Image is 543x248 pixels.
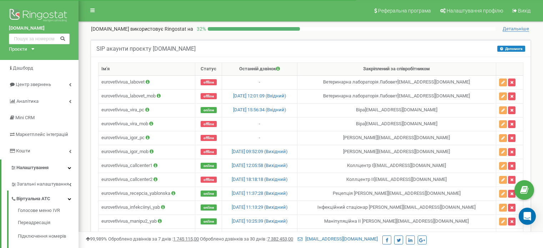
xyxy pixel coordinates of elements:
td: eurovetlvivua_manipu2_yab [99,214,195,228]
a: Загальні налаштування [11,176,79,191]
td: Віра [EMAIL_ADDRESS][DOMAIN_NAME] [297,117,496,131]
td: eurovetlvivua_labovet_mob [99,89,195,103]
span: Налаштування [16,165,49,170]
a: Голосове меню IVR [18,207,79,216]
a: Підключення номерів [18,229,79,243]
span: Оброблено дзвінків за 7 днів : [108,236,199,242]
span: Кошти [16,148,30,153]
td: - [222,75,297,89]
td: Ветеринарна лабораторія Лабовет [EMAIL_ADDRESS][DOMAIN_NAME] [297,75,496,89]
td: eurovetlvivua_recepcia_yablonska [99,187,195,201]
td: eurovetlvivua_callcenter1 [99,159,195,173]
span: Оброблено дзвінків за 30 днів : [200,236,293,242]
td: eurovetlvivua_infekciinyi_yab [99,201,195,214]
span: Вихід [518,8,531,14]
th: Останній дзвінок [222,63,297,76]
td: - [222,117,297,131]
span: Налаштування профілю [447,8,503,14]
td: [PERSON_NAME] [EMAIL_ADDRESS][DOMAIN_NAME] [297,145,496,159]
img: Ringostat logo [9,7,70,25]
span: offline [201,79,217,85]
span: Центр звернень [16,82,51,87]
a: [DATE] 11:37:28 (Вихідний) [232,191,288,196]
span: offline [201,135,217,141]
td: eurovetlvivua_vira_pc [99,103,195,117]
td: Рецепція [PERSON_NAME] [EMAIL_ADDRESS][DOMAIN_NAME] [297,187,496,201]
a: [DATE] 09:52:09 (Вихідний) [232,149,288,154]
td: Інфекційний стаціонар [PERSON_NAME] [EMAIL_ADDRESS][DOMAIN_NAME] [297,201,496,214]
td: eurovetlvivua_callcenter2 [99,173,195,187]
a: Переадресація [18,216,79,230]
td: Маніпуляційна [PERSON_NAME] [EMAIL_ADDRESS][DOMAIN_NAME] [297,228,496,242]
td: eurovetlvivua_manipu_yab [99,228,195,242]
a: [DATE] 15:56:34 (Вхідний) [233,107,286,112]
td: eurovetlvivua_vira_mob [99,117,195,131]
u: 1 745 115,00 [173,236,199,242]
a: [DATE] 12:05:58 (Вихідний) [232,163,288,168]
th: Ім'я [99,63,195,76]
span: online [201,107,217,113]
span: Маркетплейс інтеграцій [16,132,68,137]
a: Віртуальна АТС [11,191,79,205]
span: offline [201,121,217,127]
td: - [222,131,297,145]
h5: SIP акаунти проєкту [DOMAIN_NAME] [96,46,196,52]
span: online [201,163,217,169]
div: Open Intercom Messenger [519,208,536,225]
span: online [201,218,217,224]
span: offline [201,149,217,155]
u: 7 382 453,00 [267,236,293,242]
td: Маніпуляційна ІІ [PERSON_NAME] [EMAIL_ADDRESS][DOMAIN_NAME] [297,214,496,228]
a: [DOMAIN_NAME] [9,25,70,32]
a: [DATE] 12:01:09 (Вхідний) [233,93,286,98]
span: 99,989% [86,236,107,242]
td: Коллцентр ІІ [EMAIL_ADDRESS][DOMAIN_NAME] [297,173,496,187]
td: eurovetlvivua_igor_mob [99,145,195,159]
span: Загальні налаштування [17,181,69,188]
span: Mini CRM [15,115,35,120]
button: Допомога [497,46,525,52]
span: online [201,191,217,197]
td: Коллцентр I [EMAIL_ADDRESS][DOMAIN_NAME] [297,159,496,173]
span: використовує Ringostat на [130,26,193,32]
td: Віра [EMAIL_ADDRESS][DOMAIN_NAME] [297,103,496,117]
a: [DATE] 10:25:39 (Вихідний) [232,218,288,224]
span: offline [201,177,217,183]
td: Ветеринарна лабораторія Лабовет [EMAIL_ADDRESS][DOMAIN_NAME] [297,89,496,103]
p: 32 % [193,25,208,32]
span: Аналiтика [16,98,39,104]
a: Налаштування [1,160,79,176]
span: Реферальна програма [378,8,431,14]
span: online [201,204,217,211]
a: [EMAIL_ADDRESS][DOMAIN_NAME] [298,236,378,242]
td: [PERSON_NAME] [EMAIL_ADDRESS][DOMAIN_NAME] [297,131,496,145]
a: [DATE] 18:18:18 (Вихідний) [232,177,288,182]
div: Проєкти [9,46,27,53]
p: [DOMAIN_NAME] [91,25,193,32]
span: offline [201,93,217,99]
th: Закріплений за співробітником [297,63,496,76]
span: Дашборд [13,65,33,71]
span: Віртуальна АТС [16,196,50,202]
input: Пошук за номером [9,34,70,44]
span: Детальніше [503,26,529,32]
td: eurovetlvivua_labovet [99,75,195,89]
td: eurovetlvivua_igor_pc [99,131,195,145]
a: [DATE] 11:13:29 (Вихідний) [232,204,288,210]
th: Статус [195,63,222,76]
